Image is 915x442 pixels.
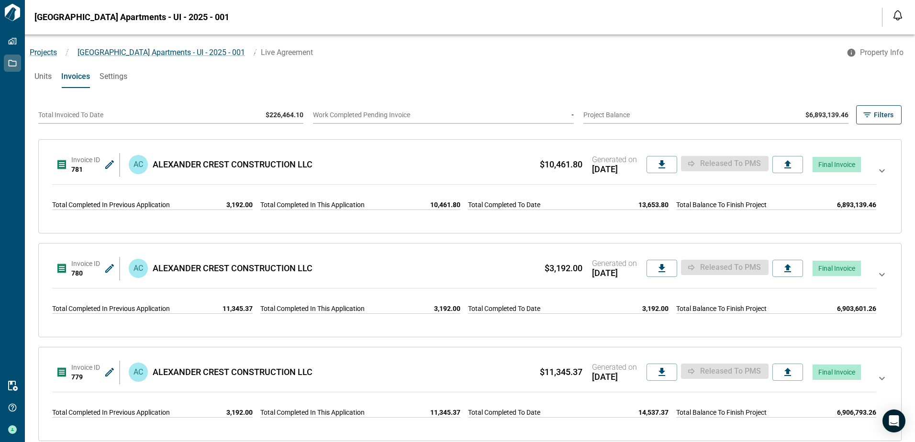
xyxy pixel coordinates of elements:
[874,110,893,120] span: Filters
[260,408,365,417] span: Total Completed In This Application
[882,409,905,432] div: Open Intercom Messenger
[34,72,52,81] span: Units
[261,48,313,57] span: Live Agreement
[100,72,127,81] span: Settings
[266,111,303,119] span: $226,464.10
[313,111,410,119] span: Work Completed Pending Invoice
[71,269,83,277] span: 780
[134,263,143,274] p: AC
[638,200,669,210] span: 13,653.80
[540,160,582,169] span: $10,461.80
[837,408,876,417] span: 6,906,793.26
[48,147,892,225] div: Invoice ID781ACALEXANDER CREST CONSTRUCTION LLC $10,461.80Generated on[DATE]Released to PMSFinal ...
[153,264,312,273] span: ALEXANDER CREST CONSTRUCTION LLC
[153,367,312,377] span: ALEXANDER CREST CONSTRUCTION LLC
[71,260,100,267] span: Invoice ID
[837,200,876,210] span: 6,893,139.46
[52,304,170,313] span: Total Completed In Previous Application
[540,367,582,377] span: $11,345.37
[837,304,876,313] span: 6,903,601.26
[818,368,855,376] span: Final Invoice
[856,105,902,124] button: Filters
[592,363,637,372] span: Generated on
[226,200,253,210] span: 3,192.00
[430,200,460,210] span: 10,461.80
[134,366,143,378] p: AC
[52,200,170,210] span: Total Completed In Previous Application
[676,304,767,313] span: Total Balance To Finish Project
[676,200,767,210] span: Total Balance To Finish Project
[52,408,170,417] span: Total Completed In Previous Application
[468,200,540,210] span: Total Completed To Date
[583,111,630,119] span: Project Balance
[134,159,143,170] p: AC
[30,48,57,57] a: Projects
[860,48,904,57] span: Property Info
[818,265,855,272] span: Final Invoice
[38,111,103,119] span: Total Invoiced To Date
[592,155,637,165] span: Generated on
[468,408,540,417] span: Total Completed To Date
[71,373,83,381] span: 779
[592,259,637,268] span: Generated on
[25,65,915,88] div: base tabs
[25,47,841,58] nav: breadcrumb
[71,364,100,371] span: Invoice ID
[260,200,365,210] span: Total Completed In This Application
[226,408,253,417] span: 3,192.00
[818,161,855,168] span: Final Invoice
[638,408,669,417] span: 14,537.37
[592,372,637,382] span: [DATE]
[71,166,83,173] span: 781
[78,48,245,57] span: [GEOGRAPHIC_DATA] Apartments - UI - 2025 - 001
[223,304,253,313] span: 11,345.37
[430,408,460,417] span: 11,345.37
[434,304,460,313] span: 3,192.00
[805,111,848,119] span: $6,893,139.46
[545,264,582,273] span: $3,192.00
[571,111,574,119] span: -
[642,304,669,313] span: 3,192.00
[48,251,892,329] div: Invoice ID780ACALEXANDER CREST CONSTRUCTION LLC $3,192.00Generated on[DATE]Released to PMSFinal I...
[592,165,637,174] span: [DATE]
[61,72,90,81] span: Invoices
[153,160,312,169] span: ALEXANDER CREST CONSTRUCTION LLC
[71,156,100,164] span: Invoice ID
[890,8,905,23] button: Open notification feed
[592,268,637,278] span: [DATE]
[841,44,911,61] button: Property Info
[260,304,365,313] span: Total Completed In This Application
[34,12,229,22] span: [GEOGRAPHIC_DATA] Apartments - UI - 2025 - 001
[468,304,540,313] span: Total Completed To Date
[48,355,892,433] div: Invoice ID779ACALEXANDER CREST CONSTRUCTION LLC $11,345.37Generated on[DATE]Released to PMSFinal ...
[676,408,767,417] span: Total Balance To Finish Project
